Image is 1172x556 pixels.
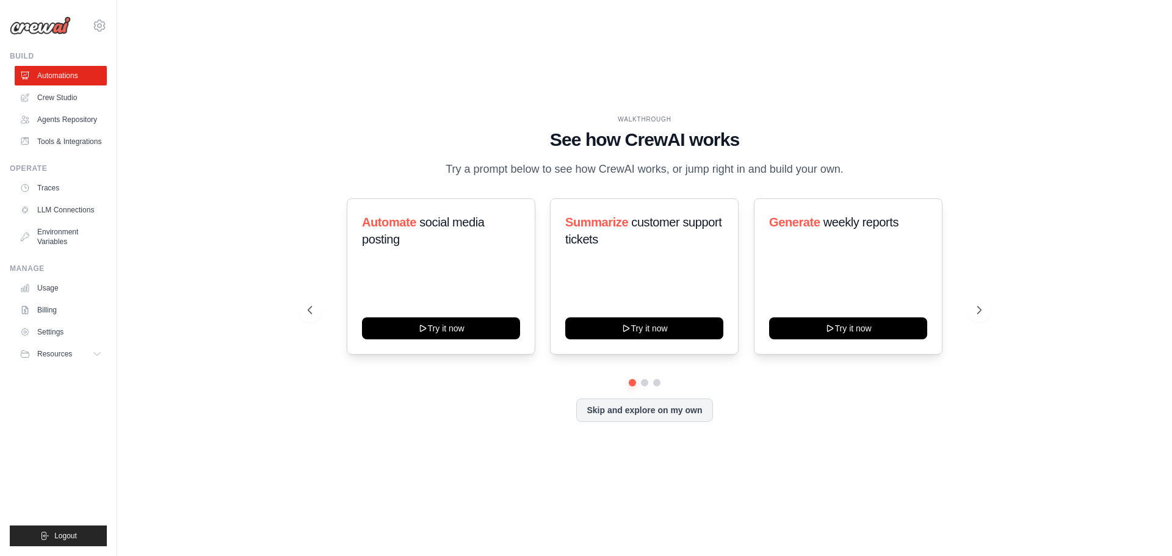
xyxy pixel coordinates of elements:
[15,278,107,298] a: Usage
[15,300,107,320] a: Billing
[15,110,107,129] a: Agents Repository
[15,132,107,151] a: Tools & Integrations
[10,51,107,61] div: Build
[15,322,107,342] a: Settings
[15,66,107,85] a: Automations
[15,200,107,220] a: LLM Connections
[308,115,982,124] div: WALKTHROUGH
[565,317,723,339] button: Try it now
[769,215,820,229] span: Generate
[565,215,722,246] span: customer support tickets
[769,317,927,339] button: Try it now
[10,264,107,273] div: Manage
[15,222,107,251] a: Environment Variables
[362,215,416,229] span: Automate
[10,525,107,546] button: Logout
[15,344,107,364] button: Resources
[15,178,107,198] a: Traces
[10,16,71,35] img: Logo
[54,531,77,541] span: Logout
[823,215,898,229] span: weekly reports
[362,215,485,246] span: social media posting
[10,164,107,173] div: Operate
[308,129,982,151] h1: See how CrewAI works
[565,215,628,229] span: Summarize
[15,88,107,107] a: Crew Studio
[440,161,850,178] p: Try a prompt below to see how CrewAI works, or jump right in and build your own.
[37,349,72,359] span: Resources
[576,399,712,422] button: Skip and explore on my own
[362,317,520,339] button: Try it now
